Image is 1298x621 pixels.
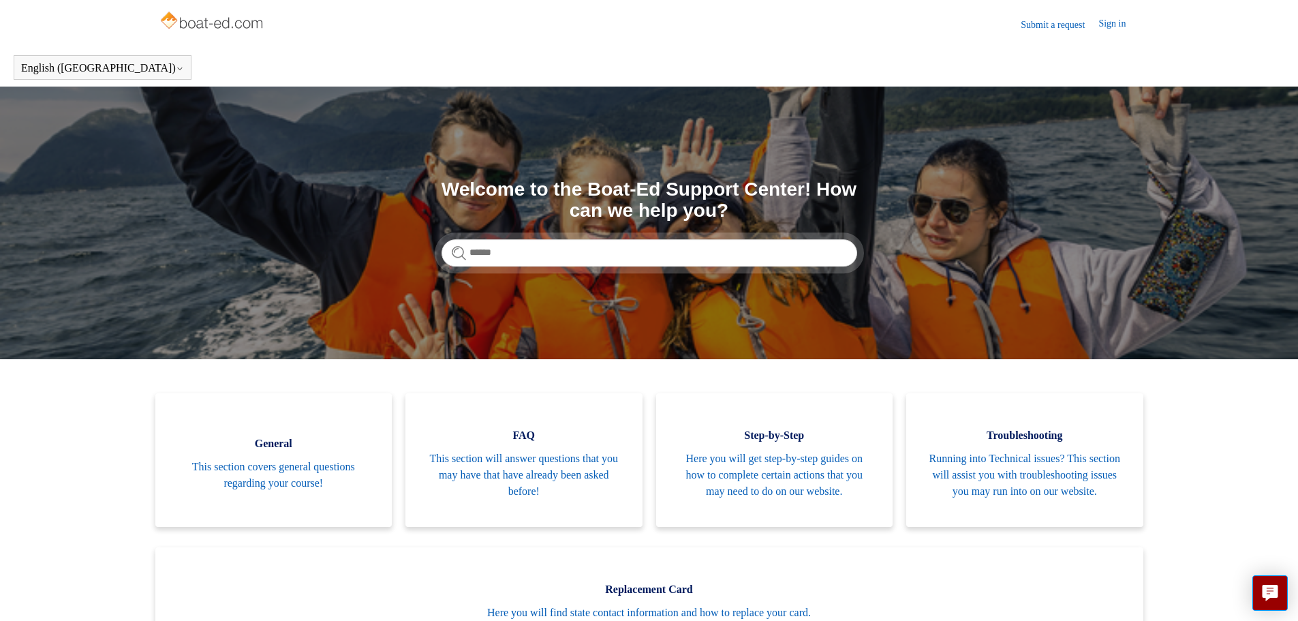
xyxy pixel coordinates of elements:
[906,393,1143,527] a: Troubleshooting Running into Technical issues? This section will assist you with troubleshooting ...
[426,427,622,444] span: FAQ
[677,427,873,444] span: Step-by-Step
[176,581,1123,598] span: Replacement Card
[176,605,1123,621] span: Here you will find state contact information and how to replace your card.
[155,393,392,527] a: General This section covers general questions regarding your course!
[1252,575,1288,611] button: Live chat
[442,179,857,222] h1: Welcome to the Boat-Ed Support Center! How can we help you?
[21,62,184,74] button: English ([GEOGRAPHIC_DATA])
[927,427,1123,444] span: Troubleshooting
[1098,16,1139,33] a: Sign in
[1021,18,1098,32] a: Submit a request
[927,451,1123,500] span: Running into Technical issues? This section will assist you with troubleshooting issues you may r...
[159,8,267,35] img: Boat-Ed Help Center home page
[677,451,873,500] span: Here you will get step-by-step guides on how to complete certain actions that you may need to do ...
[405,393,643,527] a: FAQ This section will answer questions that you may have that have already been asked before!
[656,393,893,527] a: Step-by-Step Here you will get step-by-step guides on how to complete certain actions that you ma...
[426,451,622,500] span: This section will answer questions that you may have that have already been asked before!
[176,436,372,452] span: General
[176,459,372,491] span: This section covers general questions regarding your course!
[442,239,857,267] input: Search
